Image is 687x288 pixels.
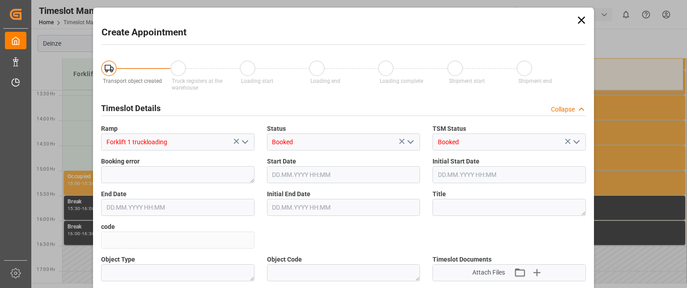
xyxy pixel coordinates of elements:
[267,157,296,166] span: Start Date
[241,78,273,84] span: Loading start
[472,268,505,277] span: Attach Files
[237,135,251,149] button: open menu
[380,78,423,84] span: Loading complete
[101,157,140,166] span: Booking error
[101,189,127,199] span: End Date
[433,157,479,166] span: Initial Start Date
[172,78,222,91] span: Truck registers at the warehouse
[101,124,118,133] span: Ramp
[103,78,162,84] span: Transport object created
[551,105,575,114] div: Collapse
[101,102,161,114] h2: Timeslot Details
[310,78,340,84] span: Loading end
[433,189,446,199] span: Title
[449,78,485,84] span: Shipment start
[569,135,582,149] button: open menu
[267,189,310,199] span: Initial End Date
[267,199,420,216] input: DD.MM.YYYY HH:MM
[518,78,552,84] span: Shipment end
[267,124,286,133] span: Status
[403,135,417,149] button: open menu
[101,199,254,216] input: DD.MM.YYYY HH:MM
[433,166,586,183] input: DD.MM.YYYY HH:MM
[433,255,492,264] span: Timeslot Documents
[433,124,466,133] span: TSM Status
[267,166,420,183] input: DD.MM.YYYY HH:MM
[101,255,135,264] span: Object Type
[102,26,187,40] h2: Create Appointment
[267,133,420,150] input: Type to search/select
[101,133,254,150] input: Type to search/select
[101,222,115,232] span: code
[267,255,302,264] span: Object Code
